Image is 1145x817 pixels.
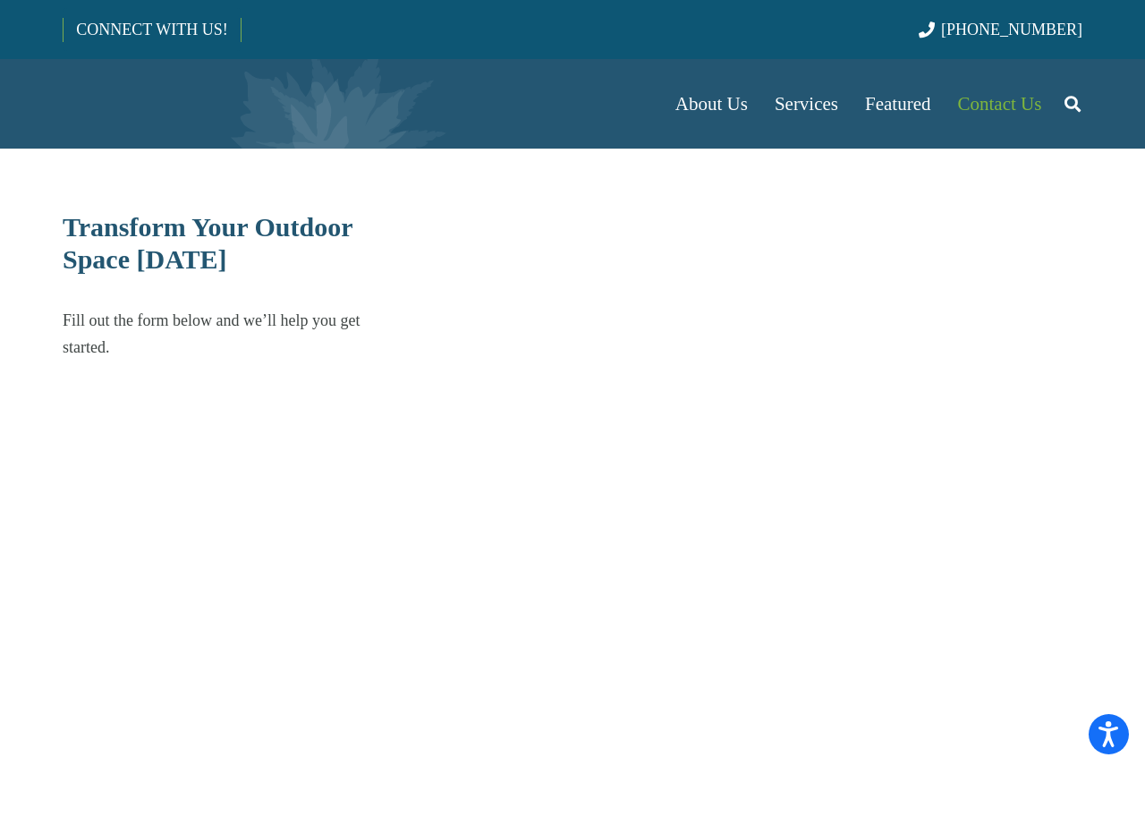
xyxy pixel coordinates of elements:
[761,59,852,149] a: Services
[63,212,352,274] span: Transform Your Outdoor Space [DATE]
[958,93,1042,115] span: Contact Us
[865,93,930,115] span: Featured
[64,8,240,51] a: CONNECT WITH US!
[919,21,1082,38] a: [PHONE_NUMBER]
[941,21,1082,38] span: [PHONE_NUMBER]
[775,93,838,115] span: Services
[675,93,748,115] span: About Us
[1055,81,1090,126] a: Search
[945,59,1056,149] a: Contact Us
[662,59,761,149] a: About Us
[63,68,360,140] a: Borst-Logo
[63,307,396,361] p: Fill out the form below and we’ll help you get started.
[852,59,944,149] a: Featured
